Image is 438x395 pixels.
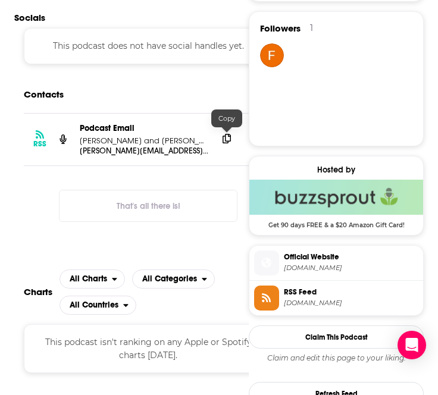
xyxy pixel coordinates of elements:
[60,296,136,315] h2: Countries
[249,180,423,227] a: Buzzsprout Deal: Get 90 days FREE & a $20 Amazon Gift Card!
[80,136,208,146] p: [PERSON_NAME] and [PERSON_NAME]
[249,353,424,363] div: Claim and edit this page to your liking.
[33,139,46,149] h3: RSS
[249,180,423,214] img: Buzzsprout Deal: Get 90 days FREE & a $20 Amazon Gift Card!
[132,269,215,289] button: open menu
[249,215,423,229] span: Get 90 days FREE & a $20 Amazon Gift Card!
[249,165,423,175] div: Hosted by
[132,269,215,289] h2: Categories
[24,286,52,297] h2: Charts
[70,275,107,283] span: All Charts
[398,331,426,359] div: Open Intercom Messenger
[24,324,273,374] div: This podcast isn't ranking on any Apple or Spotify charts [DATE].
[80,123,208,133] p: Podcast Email
[60,269,125,289] button: open menu
[59,190,237,222] button: Nothing here.
[60,296,136,315] button: open menu
[254,250,418,275] a: Official Website[DOMAIN_NAME]
[80,146,208,156] p: [PERSON_NAME][EMAIL_ADDRESS][PERSON_NAME][DOMAIN_NAME]
[284,264,418,272] span: wearetwogether.com
[284,287,418,297] span: RSS Feed
[24,83,64,106] h2: Contacts
[260,43,284,67] img: folikmia
[211,109,242,127] div: Copy
[70,301,118,309] span: All Countries
[14,12,283,23] h2: Socials
[284,299,418,308] span: feeds.buzzsprout.com
[260,23,301,34] span: Followers
[60,269,125,289] h2: Platforms
[249,325,424,349] button: Claim This Podcast
[254,286,418,311] a: RSS Feed[DOMAIN_NAME]
[142,275,197,283] span: All Categories
[24,28,273,64] div: This podcast does not have social handles yet.
[284,252,418,262] span: Official Website
[310,23,313,33] div: 1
